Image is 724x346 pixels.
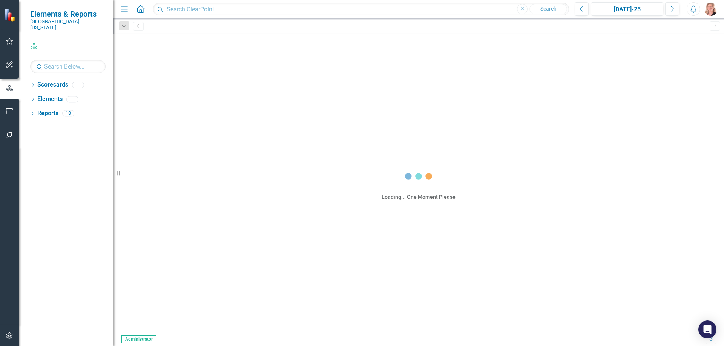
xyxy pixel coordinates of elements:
[37,95,63,104] a: Elements
[540,6,557,12] span: Search
[62,110,74,117] div: 18
[529,4,567,14] button: Search
[30,18,106,31] small: [GEOGRAPHIC_DATA][US_STATE]
[153,3,569,16] input: Search ClearPoint...
[382,193,456,201] div: Loading... One Moment Please
[30,60,106,73] input: Search Below...
[594,5,661,14] div: [DATE]-25
[591,2,663,16] button: [DATE]-25
[121,335,156,343] span: Administrator
[37,109,58,118] a: Reports
[698,320,716,338] div: Open Intercom Messenger
[4,9,17,22] img: ClearPoint Strategy
[30,9,106,18] span: Elements & Reports
[704,2,718,16] img: Tiffany LaCoste
[37,81,68,89] a: Scorecards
